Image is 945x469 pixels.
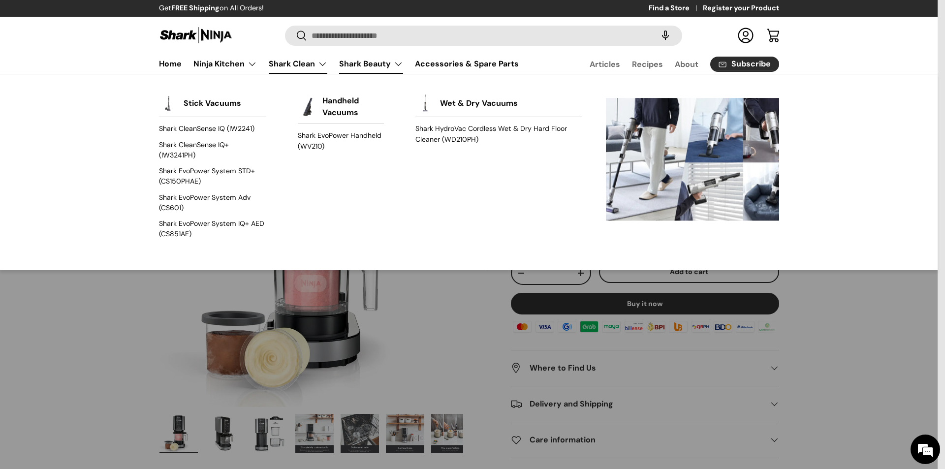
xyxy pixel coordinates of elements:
img: Shark Ninja Philippines [159,26,233,45]
summary: Shark Beauty [333,54,409,74]
div: Leave a message [51,55,165,68]
em: Submit [144,303,179,316]
nav: Secondary [566,54,779,74]
nav: Primary [159,54,519,74]
span: We are offline. Please leave us a message. [21,124,172,223]
summary: Ninja Kitchen [188,54,263,74]
a: Register your Product [703,3,779,14]
p: Get on All Orders! [159,3,264,14]
speech-search-button: Search by voice [650,25,681,46]
a: Subscribe [710,57,779,72]
a: About [675,55,698,74]
a: Accessories & Spare Parts [415,54,519,73]
div: Minimize live chat window [161,5,185,29]
summary: Shark Clean [263,54,333,74]
a: Recipes [632,55,663,74]
textarea: Type your message and click 'Submit' [5,269,188,303]
a: Articles [590,55,620,74]
a: Home [159,54,182,73]
span: Subscribe [731,60,771,68]
a: Find a Store [649,3,703,14]
strong: FREE Shipping [171,3,220,12]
